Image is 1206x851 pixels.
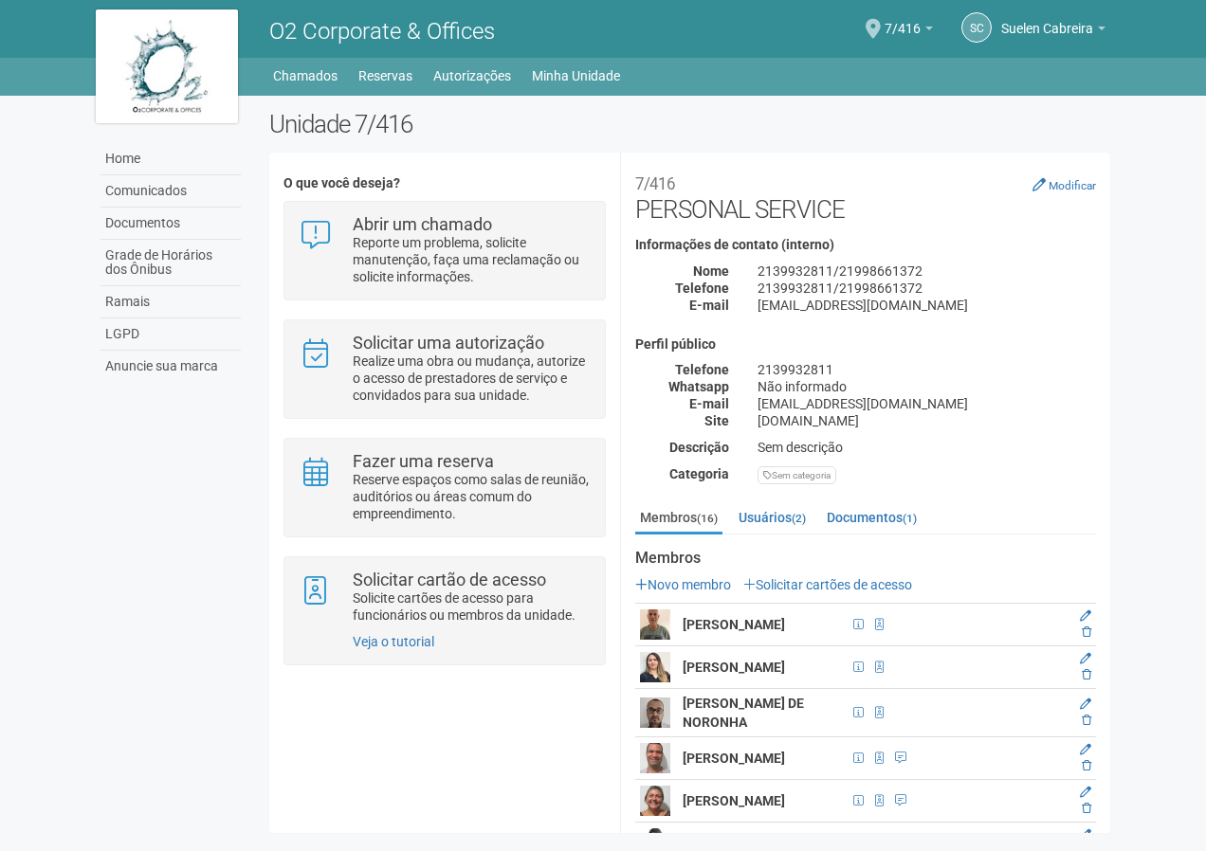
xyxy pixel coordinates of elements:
a: Solicitar cartões de acesso [743,577,912,592]
strong: [PERSON_NAME] [683,660,785,675]
strong: [PERSON_NAME] [683,617,785,632]
a: Membros(16) [635,503,722,534]
div: Sem categoria [758,466,836,484]
p: Reserve espaços como salas de reunião, auditórios ou áreas comum do empreendimento. [353,471,591,522]
a: Anuncie sua marca [100,351,241,382]
img: logo.jpg [96,9,238,123]
a: Excluir membro [1082,802,1091,815]
a: Suelen Cabreira [1001,24,1105,39]
a: Excluir membro [1082,668,1091,681]
strong: Site [704,413,729,428]
img: user.png [640,786,670,816]
div: [DOMAIN_NAME] [743,412,1110,429]
small: Modificar [1049,179,1096,192]
strong: Categoria [669,466,729,481]
small: (1) [903,512,917,525]
a: Excluir membro [1082,625,1091,639]
span: O2 Corporate & Offices [269,18,495,45]
strong: [PERSON_NAME] [683,793,785,808]
a: Minha Unidade [532,63,620,89]
strong: Nome [693,263,729,279]
a: Ramais [100,286,241,318]
a: 7/416 [885,24,933,39]
a: Editar membro [1080,828,1091,842]
img: user.png [640,697,670,728]
a: Novo membro [635,577,731,592]
a: Excluir membro [1082,759,1091,772]
a: Editar membro [1080,786,1091,799]
a: SC [961,12,992,43]
a: Solicitar uma autorização Realize uma obra ou mudança, autorize o acesso de prestadores de serviç... [299,335,590,404]
div: 2139932811/21998661372 [743,263,1110,280]
strong: Solicitar uma autorização [353,333,544,353]
a: Chamados [273,63,338,89]
a: Solicitar cartão de acesso Solicite cartões de acesso para funcionários ou membros da unidade. [299,571,590,624]
h2: PERSONAL SERVICE [635,167,1096,224]
img: user.png [640,743,670,773]
a: Editar membro [1080,609,1091,623]
strong: [PERSON_NAME] DE NORONHA [683,696,804,730]
a: Autorizações [433,63,511,89]
strong: Telefone [675,281,729,296]
span: 7/416 [885,3,921,36]
h4: Informações de contato (interno) [635,238,1096,252]
a: Documentos [100,208,241,240]
strong: Telefone [675,362,729,377]
small: (2) [792,512,806,525]
div: [EMAIL_ADDRESS][DOMAIN_NAME] [743,297,1110,314]
img: user.png [640,652,670,682]
a: Editar membro [1080,652,1091,665]
strong: E-mail [689,298,729,313]
a: Veja o tutorial [353,634,434,649]
a: Fazer uma reserva Reserve espaços como salas de reunião, auditórios ou áreas comum do empreendime... [299,453,590,522]
a: Abrir um chamado Reporte um problema, solicite manutenção, faça uma reclamação ou solicite inform... [299,216,590,285]
h4: Perfil público [635,337,1096,352]
h4: O que você deseja? [283,176,605,190]
a: Usuários(2) [734,503,811,532]
p: Reporte um problema, solicite manutenção, faça uma reclamação ou solicite informações. [353,234,591,285]
strong: Abrir um chamado [353,214,492,234]
a: Editar membro [1080,697,1091,711]
strong: Solicitar cartão de acesso [353,570,546,589]
strong: Membros [635,550,1096,567]
p: Solicite cartões de acesso para funcionários ou membros da unidade. [353,589,591,624]
a: Comunicados [100,175,241,208]
small: (16) [697,512,718,525]
a: Grade de Horários dos Ônibus [100,240,241,286]
strong: [PERSON_NAME] [683,751,785,766]
strong: Whatsapp [668,379,729,394]
div: Não informado [743,378,1110,395]
strong: Fazer uma reserva [353,451,494,471]
a: Modificar [1032,177,1096,192]
span: Suelen Cabreira [1001,3,1093,36]
a: Home [100,143,241,175]
div: 2139932811/21998661372 [743,280,1110,297]
a: Excluir membro [1082,714,1091,727]
strong: Descrição [669,440,729,455]
p: Realize uma obra ou mudança, autorize o acesso de prestadores de serviço e convidados para sua un... [353,353,591,404]
div: Sem descrição [743,439,1110,456]
a: Documentos(1) [822,503,922,532]
img: user.png [640,609,670,640]
h2: Unidade 7/416 [269,110,1110,138]
a: Editar membro [1080,743,1091,756]
a: LGPD [100,318,241,351]
a: Reservas [358,63,412,89]
small: 7/416 [635,174,675,193]
strong: E-mail [689,396,729,411]
div: [EMAIL_ADDRESS][DOMAIN_NAME] [743,395,1110,412]
div: 2139932811 [743,361,1110,378]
